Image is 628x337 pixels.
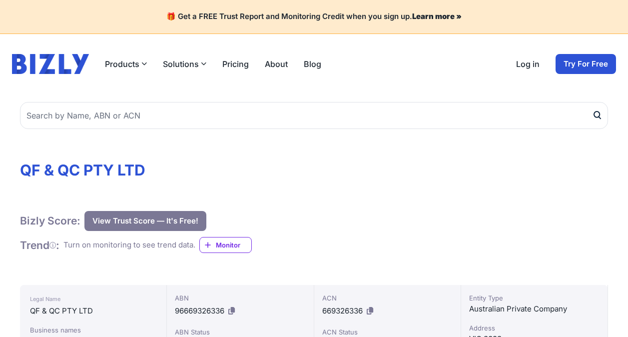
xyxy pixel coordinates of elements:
[175,327,305,337] div: ABN Status
[304,58,321,70] a: Blog
[322,327,453,337] div: ACN Status
[216,240,251,250] span: Monitor
[84,211,206,231] button: View Trust Score — It's Free!
[469,303,600,315] div: Australian Private Company
[265,58,288,70] a: About
[163,58,206,70] button: Solutions
[199,237,252,253] a: Monitor
[469,293,600,303] div: Entity Type
[20,238,59,252] h1: Trend :
[469,323,600,333] div: Address
[63,239,195,251] div: Turn on monitoring to see trend data.
[30,305,156,317] div: QF & QC PTY LTD
[30,325,156,335] div: Business names
[20,161,608,179] h1: QF & QC PTY LTD
[556,54,616,74] a: Try For Free
[222,58,249,70] a: Pricing
[20,102,608,129] input: Search by Name, ABN or ACN
[322,293,453,303] div: ACN
[105,58,147,70] button: Products
[30,293,156,305] div: Legal Name
[12,12,616,21] h4: 🎁 Get a FREE Trust Report and Monitoring Credit when you sign up.
[175,293,305,303] div: ABN
[322,306,363,315] span: 669326336
[175,306,224,315] span: 96669326336
[412,11,462,21] a: Learn more »
[20,214,80,227] h1: Bizly Score:
[516,58,540,70] a: Log in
